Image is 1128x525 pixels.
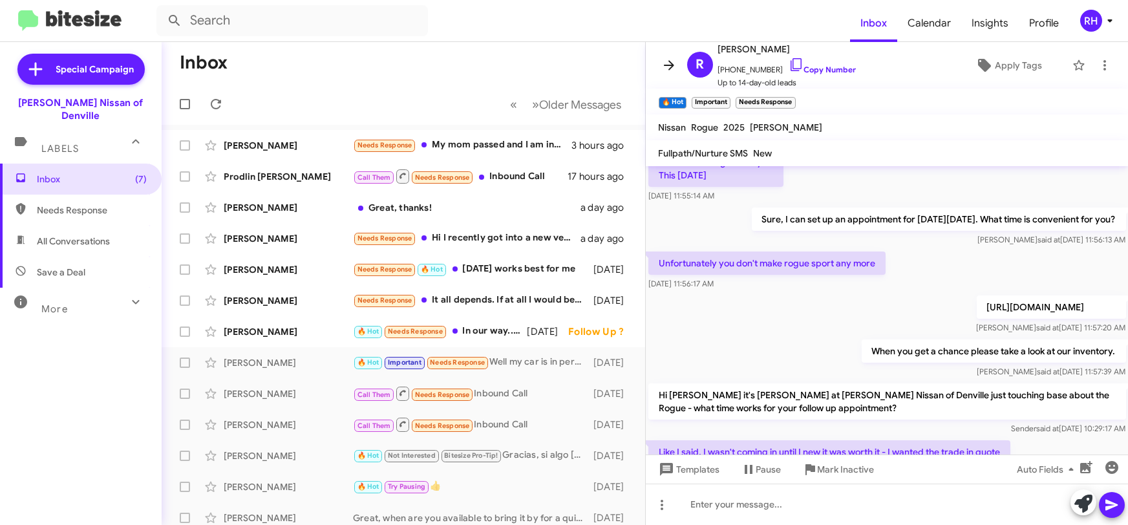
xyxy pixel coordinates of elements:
[1069,10,1114,32] button: RH
[977,235,1125,244] span: [PERSON_NAME] [DATE] 11:56:13 AM
[357,265,412,273] span: Needs Response
[353,479,590,494] div: 👍
[692,97,730,109] small: Important
[648,151,783,187] p: This week isn't good maybe This [DATE]
[951,54,1066,77] button: Apply Tags
[648,440,1010,464] p: Like I said, I wasn't coming in until I new it was worth it - I wanted the trade in quote
[357,451,379,460] span: 🔥 Hot
[718,76,857,89] span: Up to 14-day-old leads
[224,480,353,493] div: [PERSON_NAME]
[353,231,580,246] div: Hi I recently got into a new vehicle. Plus I never looked at a full line.
[527,325,568,338] div: [DATE]
[353,385,590,402] div: Inbound Call
[1011,423,1125,433] span: Sender [DATE] 10:29:17 AM
[1017,458,1079,481] span: Auto Fields
[224,201,353,214] div: [PERSON_NAME]
[659,147,749,159] span: Fullpath/Nurture SMS
[224,449,353,462] div: [PERSON_NAME]
[1036,323,1059,332] span: said at
[357,482,379,491] span: 🔥 Hot
[718,57,857,76] span: [PHONE_NUMBER]
[444,451,498,460] span: Bitesize Pro-Tip!
[789,65,857,74] a: Copy Number
[792,458,885,481] button: Mark Inactive
[415,173,470,182] span: Needs Response
[533,96,540,112] span: »
[224,170,353,183] div: Prodlin [PERSON_NAME]
[648,279,714,288] span: [DATE] 11:56:17 AM
[388,327,443,336] span: Needs Response
[590,511,635,524] div: [DATE]
[511,96,518,112] span: «
[995,54,1042,77] span: Apply Tags
[415,422,470,430] span: Needs Response
[224,418,353,431] div: [PERSON_NAME]
[353,355,590,370] div: Well my car is in perfect condition - go off that
[750,122,823,133] span: [PERSON_NAME]
[1006,458,1089,481] button: Auto Fields
[224,356,353,369] div: [PERSON_NAME]
[818,458,875,481] span: Mark Inactive
[1080,10,1102,32] div: RH
[648,191,714,200] span: [DATE] 11:55:14 AM
[37,266,85,279] span: Save a Deal
[646,458,730,481] button: Templates
[648,383,1126,420] p: Hi [PERSON_NAME] it's [PERSON_NAME] at [PERSON_NAME] Nissan of Denville just touching base about ...
[580,201,635,214] div: a day ago
[357,141,412,149] span: Needs Response
[692,122,719,133] span: Rogue
[357,422,391,430] span: Call Them
[421,265,443,273] span: 🔥 Hot
[503,91,526,118] button: Previous
[37,204,147,217] span: Needs Response
[1038,235,1060,244] span: said at
[224,232,353,245] div: [PERSON_NAME]
[415,391,470,399] span: Needs Response
[730,458,792,481] button: Pause
[1036,423,1059,433] span: said at
[180,52,228,73] h1: Inbox
[724,122,745,133] span: 2025
[353,448,590,463] div: Gracias, si algo [MEDICAL_DATA] no dudes en preguntar.
[504,91,630,118] nav: Page navigation example
[736,97,795,109] small: Needs Response
[353,511,590,524] div: Great, when are you available to bring it by for a quick appraisal?
[1019,5,1069,42] a: Profile
[37,235,110,248] span: All Conversations
[41,143,79,155] span: Labels
[850,5,897,42] span: Inbox
[135,173,147,186] span: (7)
[353,416,590,433] div: Inbound Call
[357,391,391,399] span: Call Them
[540,98,622,112] span: Older Messages
[56,63,134,76] span: Special Campaign
[648,252,886,275] p: Unfortunately you don't make rogue sport any more
[357,327,379,336] span: 🔥 Hot
[224,325,353,338] div: [PERSON_NAME]
[430,358,485,367] span: Needs Response
[357,234,412,242] span: Needs Response
[353,293,590,308] div: It all depends. If at all I would be looking for a small car at the cheapest lease. Also would li...
[590,294,635,307] div: [DATE]
[696,54,704,75] span: R
[1037,367,1059,376] span: said at
[224,511,353,524] div: [PERSON_NAME]
[590,263,635,276] div: [DATE]
[961,5,1019,42] a: Insights
[357,173,391,182] span: Call Them
[897,5,961,42] span: Calendar
[976,323,1125,332] span: [PERSON_NAME] [DATE] 11:57:20 AM
[861,339,1125,363] p: When you get a chance please take a look at our inventory.
[580,232,635,245] div: a day ago
[977,367,1125,376] span: [PERSON_NAME] [DATE] 11:57:39 AM
[353,138,571,153] div: My mom passed and I am interested in selling her car
[590,356,635,369] div: [DATE]
[754,147,772,159] span: New
[37,173,147,186] span: Inbox
[590,449,635,462] div: [DATE]
[353,262,590,277] div: [DATE] works best for me
[17,54,145,85] a: Special Campaign
[525,91,630,118] button: Next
